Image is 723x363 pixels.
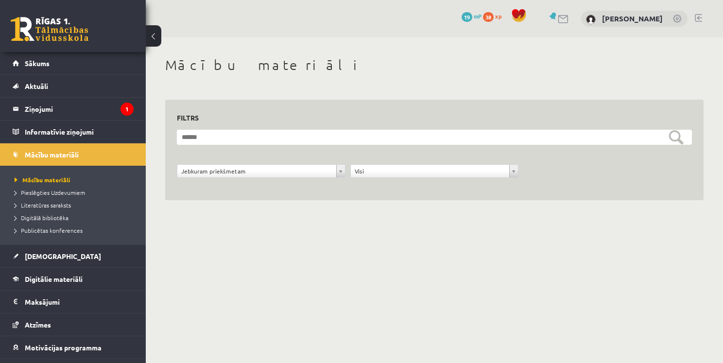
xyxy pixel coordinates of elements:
a: Pieslēgties Uzdevumiem [15,188,136,197]
a: Jebkuram priekšmetam [177,165,345,177]
a: Informatīvie ziņojumi [13,121,134,143]
a: [PERSON_NAME] [602,14,663,23]
span: Visi [355,165,506,177]
a: 38 xp [483,12,506,20]
i: 1 [120,103,134,116]
span: Mācību materiāli [25,150,79,159]
a: Rīgas 1. Tālmācības vidusskola [11,17,88,41]
h3: Filtrs [177,111,680,124]
span: Sākums [25,59,50,68]
a: Motivācijas programma [13,336,134,359]
h1: Mācību materiāli [165,57,704,73]
span: Digitālā bibliotēka [15,214,69,222]
a: Publicētas konferences [15,226,136,235]
span: xp [495,12,501,20]
img: Diāna Matašova [586,15,596,24]
span: Atzīmes [25,320,51,329]
a: Digitālie materiāli [13,268,134,290]
legend: Informatīvie ziņojumi [25,121,134,143]
legend: Ziņojumi [25,98,134,120]
span: [DEMOGRAPHIC_DATA] [25,252,101,260]
a: Maksājumi [13,291,134,313]
span: Digitālie materiāli [25,275,83,283]
a: Mācību materiāli [13,143,134,166]
a: [DEMOGRAPHIC_DATA] [13,245,134,267]
a: 19 mP [462,12,482,20]
a: Mācību materiāli [15,175,136,184]
a: Ziņojumi1 [13,98,134,120]
span: Aktuāli [25,82,48,90]
span: 19 [462,12,472,22]
a: Sākums [13,52,134,74]
a: Digitālā bibliotēka [15,213,136,222]
span: mP [474,12,482,20]
span: Literatūras saraksts [15,201,71,209]
a: Literatūras saraksts [15,201,136,209]
span: 38 [483,12,494,22]
a: Atzīmes [13,313,134,336]
span: Jebkuram priekšmetam [181,165,332,177]
span: Mācību materiāli [15,176,70,184]
a: Aktuāli [13,75,134,97]
span: Pieslēgties Uzdevumiem [15,189,85,196]
a: Visi [351,165,518,177]
span: Publicētas konferences [15,226,83,234]
span: Motivācijas programma [25,343,102,352]
legend: Maksājumi [25,291,134,313]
